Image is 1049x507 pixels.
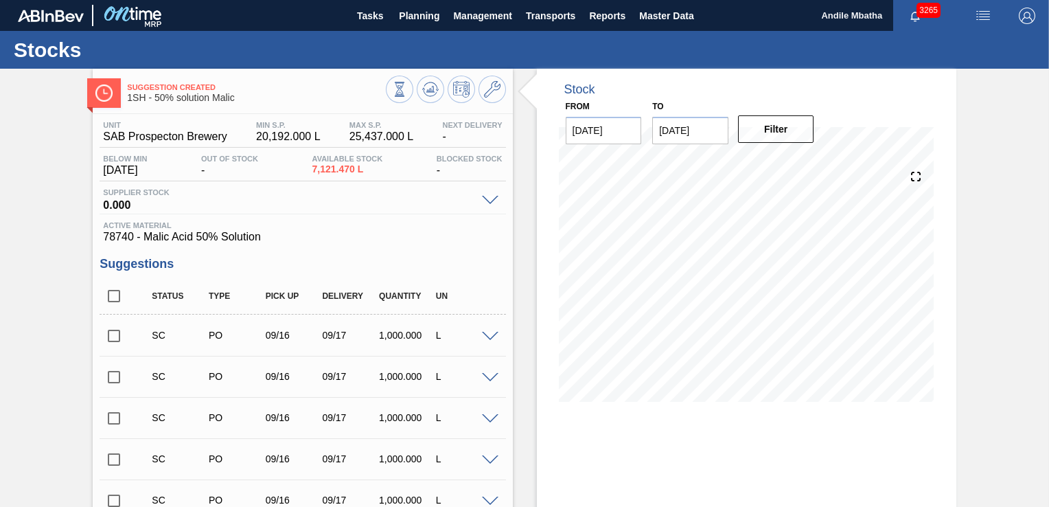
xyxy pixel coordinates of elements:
span: [DATE] [103,164,147,177]
input: mm/dd/yyyy [566,117,642,144]
div: 09/17/2025 [319,412,380,423]
span: 7,121.470 L [312,164,383,174]
span: Supplier Stock [103,188,474,196]
span: 1SH - 50% solution Malic [127,93,385,103]
div: Suggestion Created [148,412,210,423]
div: 09/16/2025 [262,371,324,382]
div: 09/17/2025 [319,453,380,464]
img: Logout [1019,8,1035,24]
button: Go to Master Data / General [479,76,506,103]
span: Suggestion Created [127,83,385,91]
div: 09/16/2025 [262,453,324,464]
button: Filter [738,115,814,143]
div: Suggestion Created [148,371,210,382]
span: Tasks [355,8,385,24]
div: Purchase order [205,495,267,506]
div: 1,000.000 [376,330,437,341]
span: Unit [103,121,227,129]
div: 1,000.000 [376,371,437,382]
label: From [566,102,590,111]
div: Purchase order [205,453,267,464]
span: 25,437.000 L [349,131,413,143]
div: 09/16/2025 [262,412,324,423]
span: Transports [526,8,575,24]
div: Type [205,291,267,301]
div: UN [433,291,494,301]
button: Schedule Inventory [448,76,475,103]
div: - [439,121,505,143]
div: 1,000.000 [376,412,437,423]
div: 09/16/2025 [262,330,324,341]
div: 09/17/2025 [319,495,380,506]
div: 1,000.000 [376,453,437,464]
span: 78740 - Malic Acid 50% Solution [103,231,502,243]
span: Active Material [103,221,502,229]
span: Reports [589,8,625,24]
div: Purchase order [205,412,267,423]
div: L [433,412,494,423]
span: Below Min [103,155,147,163]
div: 1,000.000 [376,495,437,506]
div: Purchase order [205,371,267,382]
div: L [433,495,494,506]
h3: Suggestions [100,257,505,271]
div: 09/17/2025 [319,330,380,341]
span: Master Data [639,8,693,24]
div: Suggestion Created [148,453,210,464]
div: L [433,330,494,341]
div: Suggestion Created [148,330,210,341]
img: userActions [975,8,991,24]
div: L [433,453,494,464]
button: Notifications [893,6,937,25]
div: 09/16/2025 [262,495,324,506]
span: 20,192.000 L [256,131,320,143]
div: Quantity [376,291,437,301]
span: MIN S.P. [256,121,320,129]
div: Pick up [262,291,324,301]
div: Status [148,291,210,301]
img: TNhmsLtSVTkK8tSr43FrP2fwEKptu5GPRR3wAAAABJRU5ErkJggg== [18,10,84,22]
span: Out Of Stock [201,155,258,163]
div: - [198,155,262,177]
button: Stocks Overview [386,76,413,103]
span: Available Stock [312,155,383,163]
span: Blocked Stock [437,155,503,163]
div: Suggestion Created [148,495,210,506]
div: Purchase order [205,330,267,341]
div: L [433,371,494,382]
div: Stock [564,82,595,97]
input: mm/dd/yyyy [652,117,728,144]
div: 09/17/2025 [319,371,380,382]
h1: Stocks [14,42,257,58]
div: - [433,155,506,177]
span: SAB Prospecton Brewery [103,131,227,143]
span: Management [453,8,512,24]
span: 0.000 [103,196,474,210]
span: Next Delivery [442,121,502,129]
label: to [652,102,663,111]
span: 3265 [917,3,941,18]
img: Ícone [95,84,113,102]
div: Delivery [319,291,380,301]
span: MAX S.P. [349,121,413,129]
span: Planning [399,8,439,24]
button: Update Chart [417,76,444,103]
